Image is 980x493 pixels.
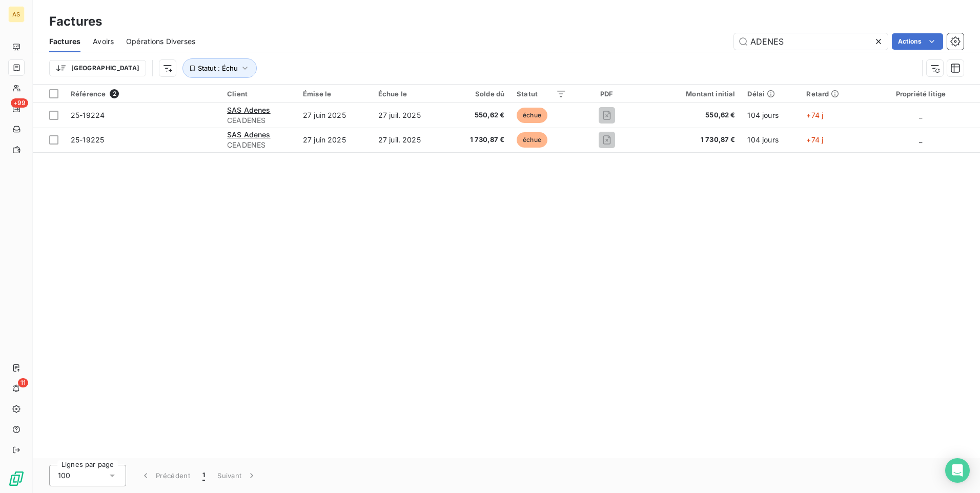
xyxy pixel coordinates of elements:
div: Statut [517,90,566,98]
span: Référence [71,90,106,98]
span: Opérations Diverses [126,36,195,47]
span: Avoirs [93,36,114,47]
span: CEADENES [227,140,291,150]
div: Retard [806,90,855,98]
span: Statut : Échu [198,64,238,72]
span: 1 730,87 € [647,135,736,145]
div: Propriété litige [868,90,974,98]
span: échue [517,108,547,123]
div: Solde dû [453,90,504,98]
span: 1 [202,470,205,481]
button: [GEOGRAPHIC_DATA] [49,60,146,76]
span: 550,62 € [647,110,736,120]
img: Logo LeanPay [8,470,25,487]
span: 11 [18,378,28,387]
span: +74 j [806,135,823,144]
span: 25-19224 [71,111,105,119]
button: 1 [196,465,211,486]
input: Rechercher [734,33,888,50]
div: AS [8,6,25,23]
span: CEADENES [227,115,291,126]
td: 27 juil. 2025 [372,103,447,128]
td: 104 jours [741,128,800,152]
span: _ [919,135,922,144]
td: 27 juil. 2025 [372,128,447,152]
div: Open Intercom Messenger [945,458,970,483]
div: PDF [579,90,635,98]
span: 100 [58,470,70,481]
div: Échue le [378,90,441,98]
span: 25-19225 [71,135,104,144]
span: Factures [49,36,80,47]
h3: Factures [49,12,102,31]
button: Statut : Échu [182,58,257,78]
span: 2 [110,89,119,98]
span: +99 [11,98,28,108]
div: Délai [747,90,794,98]
td: 27 juin 2025 [297,128,372,152]
div: Montant initial [647,90,736,98]
span: 550,62 € [453,110,504,120]
button: Précédent [134,465,196,486]
span: +74 j [806,111,823,119]
button: Actions [892,33,943,50]
div: Client [227,90,291,98]
span: 1 730,87 € [453,135,504,145]
div: Émise le [303,90,366,98]
td: 27 juin 2025 [297,103,372,128]
span: SAS Adenes [227,130,271,139]
button: Suivant [211,465,263,486]
td: 104 jours [741,103,800,128]
span: SAS Adenes [227,106,271,114]
span: _ [919,111,922,119]
span: échue [517,132,547,148]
